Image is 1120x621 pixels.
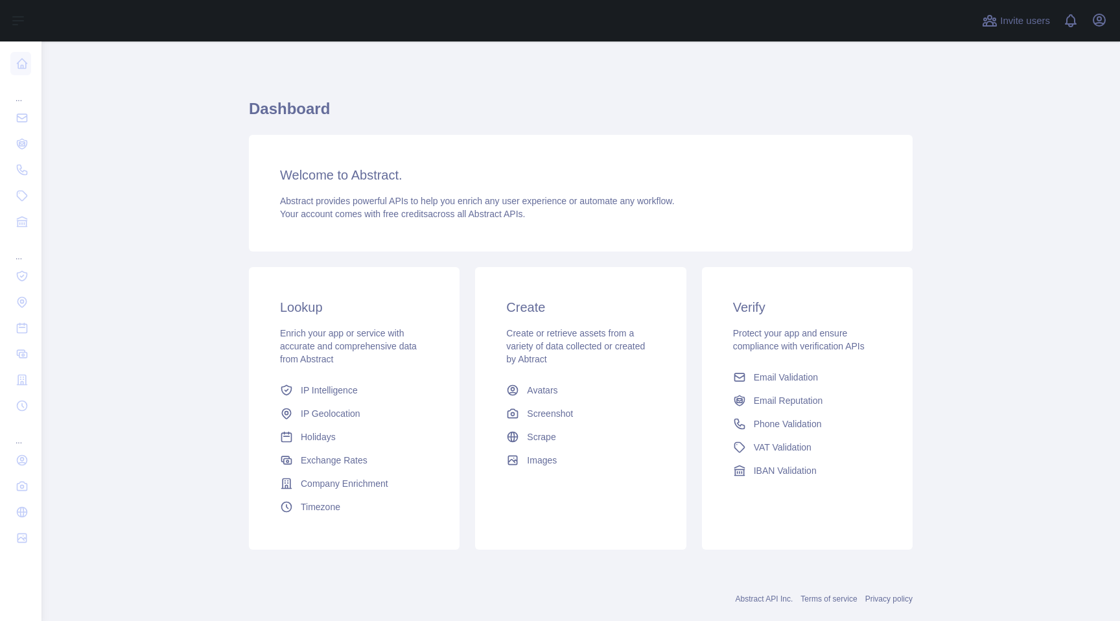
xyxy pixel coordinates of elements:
[275,402,434,425] a: IP Geolocation
[301,454,367,467] span: Exchange Rates
[733,298,881,316] h3: Verify
[275,425,434,449] a: Holidays
[736,594,793,603] a: Abstract API Inc.
[754,441,811,454] span: VAT Validation
[865,594,913,603] a: Privacy policy
[280,209,525,219] span: Your account comes with across all Abstract APIs.
[728,436,887,459] a: VAT Validation
[506,298,655,316] h3: Create
[728,412,887,436] a: Phone Validation
[10,78,31,104] div: ...
[280,196,675,206] span: Abstract provides powerful APIs to help you enrich any user experience or automate any workflow.
[728,389,887,412] a: Email Reputation
[527,407,573,420] span: Screenshot
[728,366,887,389] a: Email Validation
[506,328,645,364] span: Create or retrieve assets from a variety of data collected or created by Abtract
[527,430,555,443] span: Scrape
[275,472,434,495] a: Company Enrichment
[275,449,434,472] a: Exchange Rates
[10,420,31,446] div: ...
[301,407,360,420] span: IP Geolocation
[979,10,1053,31] button: Invite users
[733,328,865,351] span: Protect your app and ensure compliance with verification APIs
[527,384,557,397] span: Avatars
[754,394,823,407] span: Email Reputation
[800,594,857,603] a: Terms of service
[754,371,818,384] span: Email Validation
[501,379,660,402] a: Avatars
[10,236,31,262] div: ...
[501,425,660,449] a: Scrape
[275,379,434,402] a: IP Intelligence
[301,500,340,513] span: Timezone
[280,166,881,184] h3: Welcome to Abstract.
[1000,14,1050,29] span: Invite users
[527,454,557,467] span: Images
[275,495,434,519] a: Timezone
[754,464,817,477] span: IBAN Validation
[301,477,388,490] span: Company Enrichment
[501,449,660,472] a: Images
[280,328,417,364] span: Enrich your app or service with accurate and comprehensive data from Abstract
[728,459,887,482] a: IBAN Validation
[301,430,336,443] span: Holidays
[249,99,913,130] h1: Dashboard
[301,384,358,397] span: IP Intelligence
[280,298,428,316] h3: Lookup
[754,417,822,430] span: Phone Validation
[383,209,428,219] span: free credits
[501,402,660,425] a: Screenshot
